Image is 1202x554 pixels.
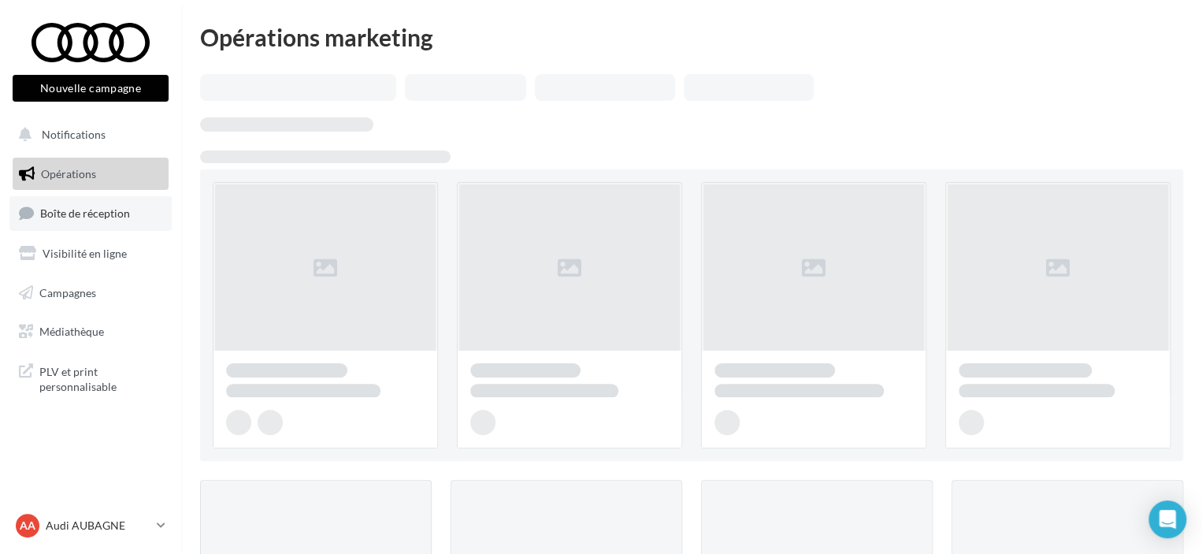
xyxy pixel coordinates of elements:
[9,355,172,401] a: PLV et print personnalisable
[39,361,162,395] span: PLV et print personnalisable
[46,518,150,534] p: Audi AUBAGNE
[39,285,96,299] span: Campagnes
[40,206,130,220] span: Boîte de réception
[41,167,96,180] span: Opérations
[9,237,172,270] a: Visibilité en ligne
[20,518,35,534] span: AA
[9,315,172,348] a: Médiathèque
[200,25,1183,49] div: Opérations marketing
[9,277,172,310] a: Campagnes
[9,118,165,151] button: Notifications
[1148,500,1186,538] div: Open Intercom Messenger
[9,196,172,230] a: Boîte de réception
[39,325,104,338] span: Médiathèque
[43,247,127,260] span: Visibilité en ligne
[13,511,169,541] a: AA Audi AUBAGNE
[13,75,169,102] button: Nouvelle campagne
[42,128,106,141] span: Notifications
[9,158,172,191] a: Opérations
